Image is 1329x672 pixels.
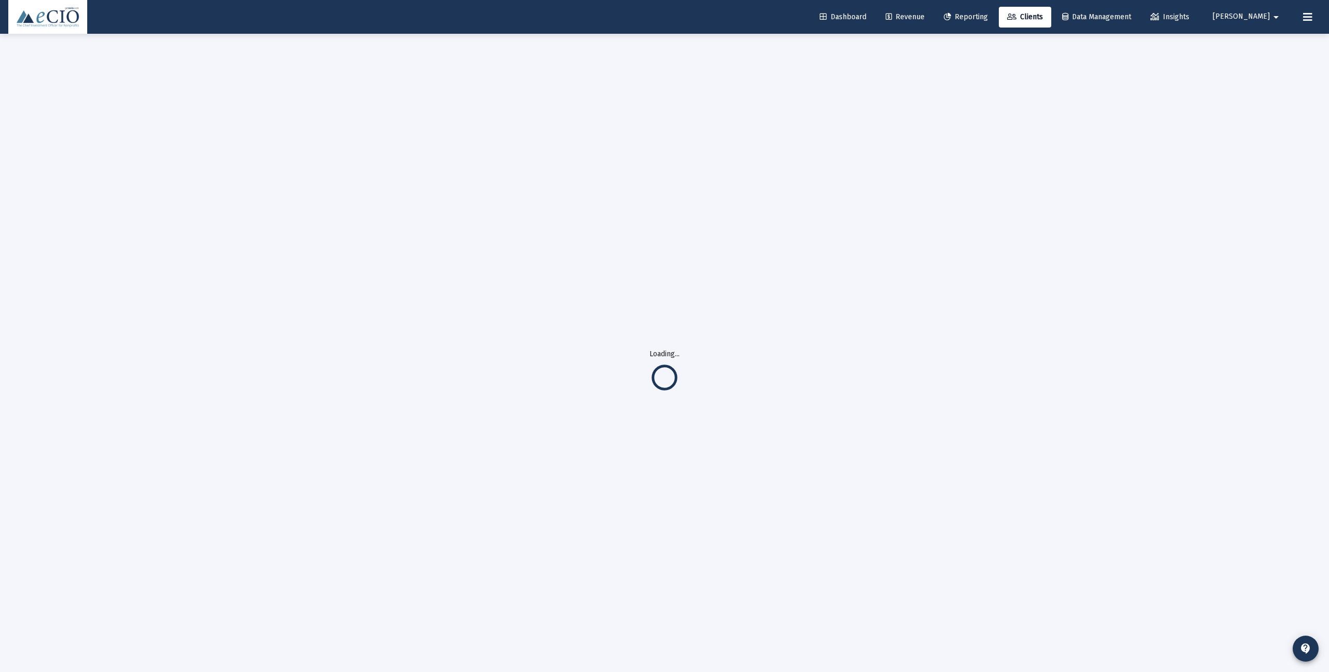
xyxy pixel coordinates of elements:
[1150,12,1189,21] span: Insights
[1200,6,1295,27] button: [PERSON_NAME]
[999,7,1051,28] a: Clients
[820,12,866,21] span: Dashboard
[1270,7,1282,28] mat-icon: arrow_drop_down
[1007,12,1043,21] span: Clients
[16,7,79,28] img: Dashboard
[1213,12,1270,21] span: [PERSON_NAME]
[944,12,988,21] span: Reporting
[886,12,925,21] span: Revenue
[811,7,875,28] a: Dashboard
[1142,7,1198,28] a: Insights
[1062,12,1131,21] span: Data Management
[1054,7,1140,28] a: Data Management
[1299,642,1312,655] mat-icon: contact_support
[877,7,933,28] a: Revenue
[935,7,996,28] a: Reporting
